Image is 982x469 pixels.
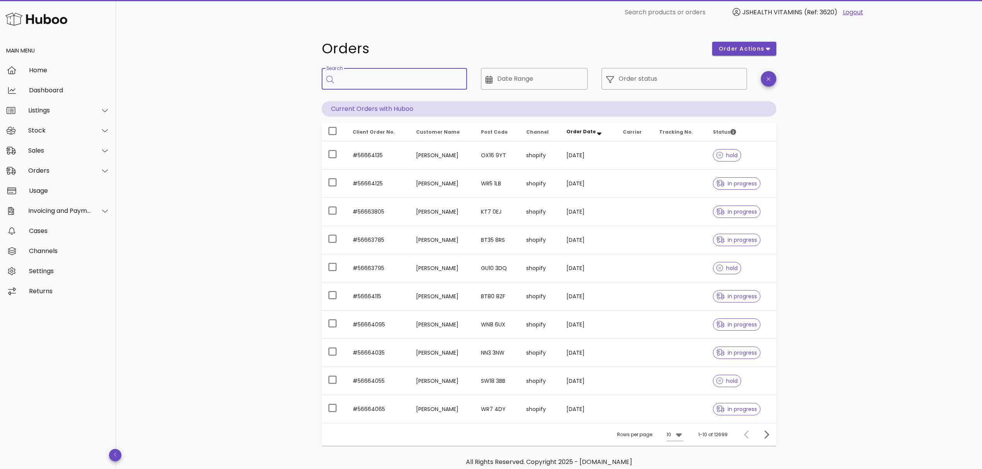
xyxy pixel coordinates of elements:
[353,129,395,135] span: Client Order No.
[716,294,757,299] span: in progress
[346,339,410,367] td: #56664035
[520,311,560,339] td: shopify
[560,123,617,141] th: Order Date: Sorted descending. Activate to remove sorting.
[346,311,410,339] td: #56664095
[716,406,757,412] span: in progress
[560,367,617,395] td: [DATE]
[326,66,343,71] label: Search
[410,198,475,226] td: [PERSON_NAME]
[475,339,520,367] td: NN3 3NW
[566,128,596,135] span: Order Date
[346,254,410,282] td: #56663795
[410,282,475,311] td: [PERSON_NAME]
[716,350,757,355] span: in progress
[346,170,410,198] td: #56664125
[475,141,520,170] td: OX16 9YT
[520,226,560,254] td: shopify
[520,367,560,395] td: shopify
[410,141,475,170] td: [PERSON_NAME]
[520,395,560,423] td: shopify
[560,282,617,311] td: [DATE]
[410,123,475,141] th: Customer Name
[560,226,617,254] td: [DATE]
[29,227,110,234] div: Cases
[520,141,560,170] td: shopify
[707,123,776,141] th: Status
[716,181,757,186] span: in progress
[716,237,757,243] span: in progress
[653,123,707,141] th: Tracking No.
[617,423,684,446] div: Rows per page:
[667,428,684,441] div: 10Rows per page:
[843,8,863,17] a: Logout
[346,123,410,141] th: Client Order No.
[28,207,91,214] div: Invoicing and Payments
[716,265,738,271] span: hold
[410,395,475,423] td: [PERSON_NAME]
[346,367,410,395] td: #56664055
[804,8,837,17] span: (Ref: 3620)
[475,198,520,226] td: KT7 0EJ
[481,129,508,135] span: Post Code
[698,431,728,438] div: 1-10 of 12699
[718,45,765,53] span: order actions
[520,170,560,198] td: shopify
[475,282,520,311] td: BT80 8ZF
[410,339,475,367] td: [PERSON_NAME]
[560,395,617,423] td: [DATE]
[410,367,475,395] td: [PERSON_NAME]
[346,198,410,226] td: #56663805
[346,395,410,423] td: #56664065
[520,198,560,226] td: shopify
[29,287,110,295] div: Returns
[410,226,475,254] td: [PERSON_NAME]
[28,107,91,114] div: Listings
[328,457,770,467] p: All Rights Reserved. Copyright 2025 - [DOMAIN_NAME]
[713,129,736,135] span: Status
[29,247,110,255] div: Channels
[475,226,520,254] td: BT35 8RS
[5,11,67,27] img: Huboo Logo
[526,129,549,135] span: Channel
[560,170,617,198] td: [DATE]
[667,431,671,438] div: 10
[560,198,617,226] td: [DATE]
[475,254,520,282] td: GU10 3DQ
[28,127,91,134] div: Stock
[322,101,776,117] p: Current Orders with Huboo
[410,254,475,282] td: [PERSON_NAME]
[742,8,802,17] span: JSHEALTH VITAMINS
[475,367,520,395] td: SW18 3BB
[716,153,738,158] span: hold
[716,378,738,384] span: hold
[560,311,617,339] td: [DATE]
[475,123,520,141] th: Post Code
[346,282,410,311] td: #56664115
[759,428,773,442] button: Next page
[29,187,110,194] div: Usage
[28,167,91,174] div: Orders
[659,129,693,135] span: Tracking No.
[322,42,703,56] h1: Orders
[29,66,110,74] div: Home
[475,311,520,339] td: WN8 6UX
[712,42,776,56] button: order actions
[520,123,560,141] th: Channel
[29,267,110,275] div: Settings
[560,254,617,282] td: [DATE]
[623,129,642,135] span: Carrier
[520,282,560,311] td: shopify
[520,254,560,282] td: shopify
[475,170,520,198] td: WR5 1LB
[29,87,110,94] div: Dashboard
[520,339,560,367] td: shopify
[560,339,617,367] td: [DATE]
[346,141,410,170] td: #56664135
[410,311,475,339] td: [PERSON_NAME]
[617,123,653,141] th: Carrier
[475,395,520,423] td: WR7 4DY
[416,129,460,135] span: Customer Name
[716,209,757,214] span: in progress
[560,141,617,170] td: [DATE]
[410,170,475,198] td: [PERSON_NAME]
